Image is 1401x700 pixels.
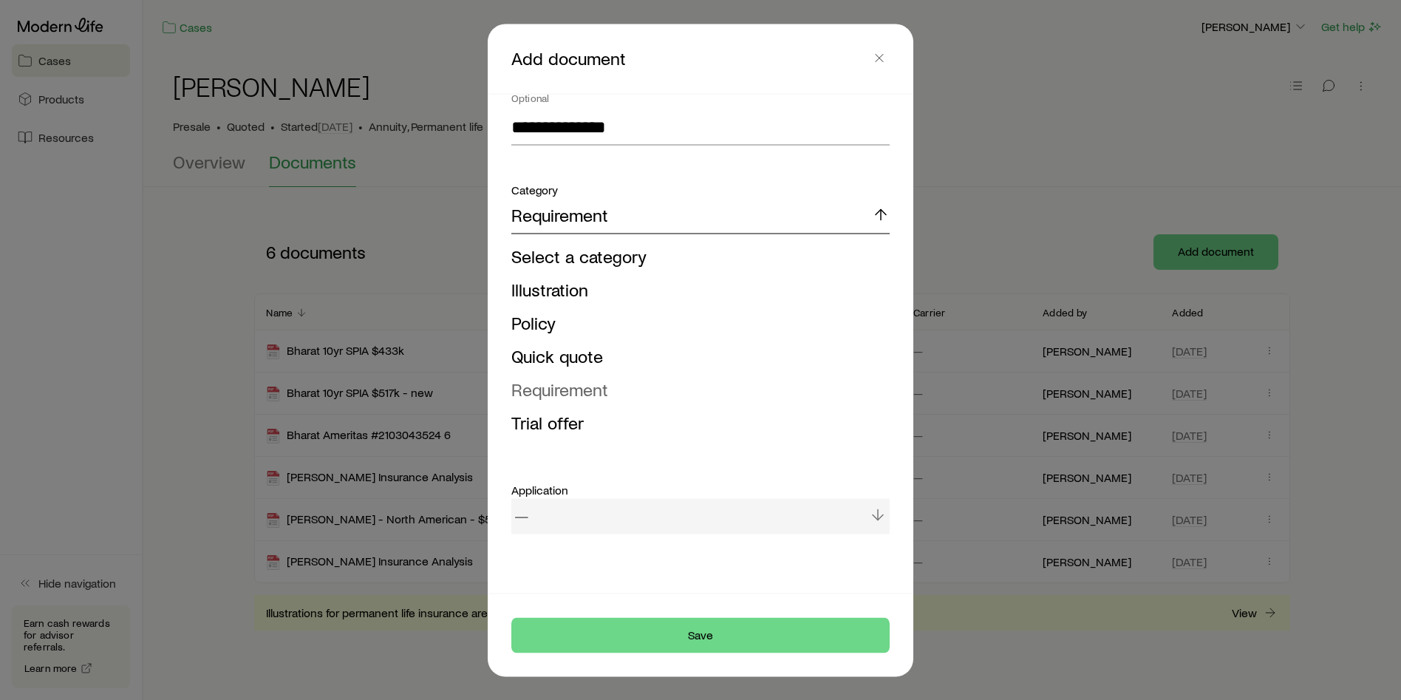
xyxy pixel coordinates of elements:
span: Illustration [511,278,588,299]
li: Policy [511,306,881,339]
span: Select a category [511,245,647,266]
p: Requirement [511,205,608,225]
span: Policy [511,311,556,333]
span: Trial offer [511,411,584,432]
div: Optional [511,92,890,103]
span: Quick quote [511,344,603,366]
div: Category [511,180,890,198]
p: Add document [511,47,869,69]
div: Application [511,480,890,498]
li: Quick quote [511,339,881,373]
li: Requirement [511,373,881,406]
li: Select a category [511,239,881,273]
span: Requirement [511,378,608,399]
li: Illustration [511,273,881,306]
button: Save [511,617,890,653]
li: Trial offer [511,406,881,439]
